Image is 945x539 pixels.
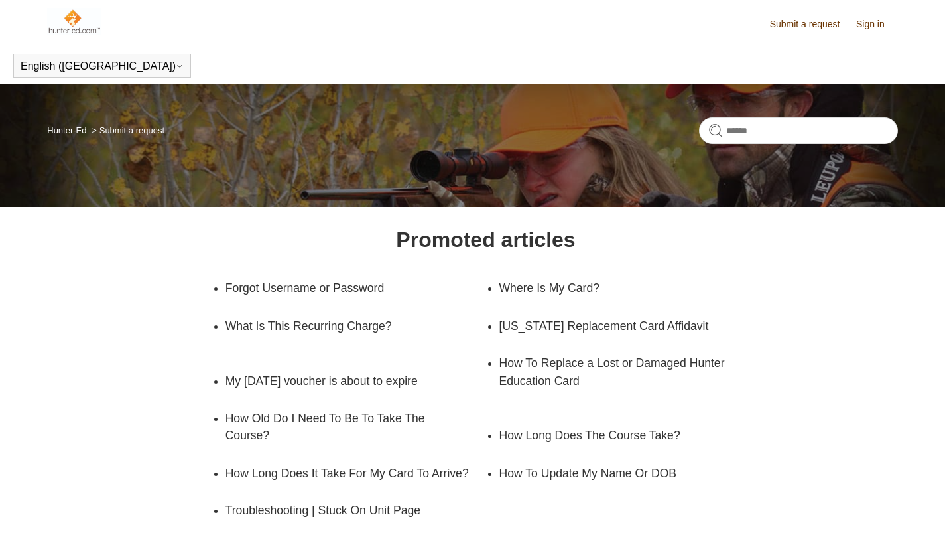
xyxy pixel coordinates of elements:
a: Where Is My Card? [499,269,740,307]
input: Search [699,117,898,144]
a: Hunter-Ed [47,125,86,135]
a: Troubleshooting | Stuck On Unit Page [225,492,466,529]
a: Submit a request [770,17,853,31]
h1: Promoted articles [396,224,575,256]
a: How To Replace a Lost or Damaged Hunter Education Card [499,345,760,400]
a: How To Update My Name Or DOB [499,455,740,492]
a: How Long Does The Course Take? [499,417,740,454]
a: Forgot Username or Password [225,269,466,307]
button: English ([GEOGRAPHIC_DATA]) [21,60,184,72]
a: How Long Does It Take For My Card To Arrive? [225,455,486,492]
a: Sign in [856,17,898,31]
li: Hunter-Ed [47,125,89,135]
a: How Old Do I Need To Be To Take The Course? [225,400,466,455]
img: Hunter-Ed Help Center home page [47,8,101,35]
a: [US_STATE] Replacement Card Affidavit [499,307,740,345]
a: What Is This Recurring Charge? [225,307,486,345]
li: Submit a request [89,125,164,135]
a: My [DATE] voucher is about to expire [225,362,466,400]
